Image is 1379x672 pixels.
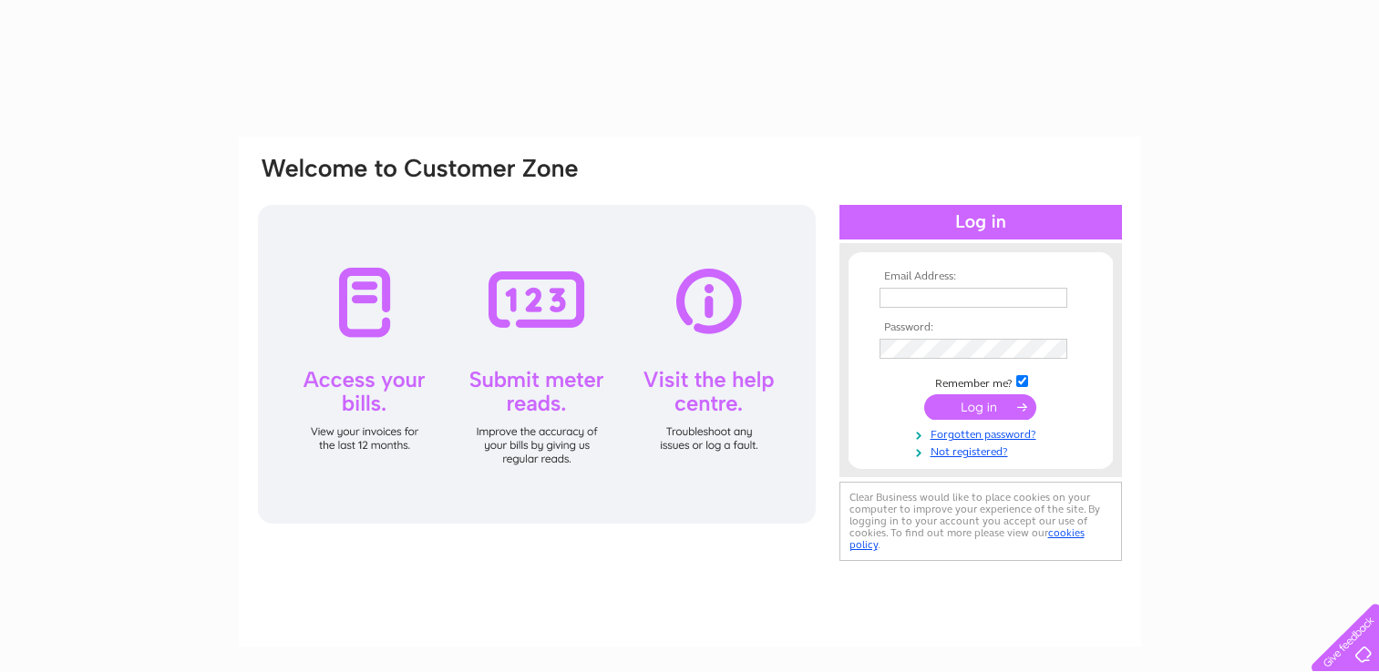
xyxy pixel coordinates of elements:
a: cookies policy [849,526,1085,551]
th: Email Address: [875,270,1086,283]
input: Submit [924,394,1036,420]
td: Remember me? [875,372,1086,391]
div: Clear Business would like to place cookies on your computer to improve your experience of the sit... [839,482,1122,561]
a: Not registered? [880,442,1086,459]
a: Forgotten password? [880,424,1086,442]
th: Password: [875,321,1086,334]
